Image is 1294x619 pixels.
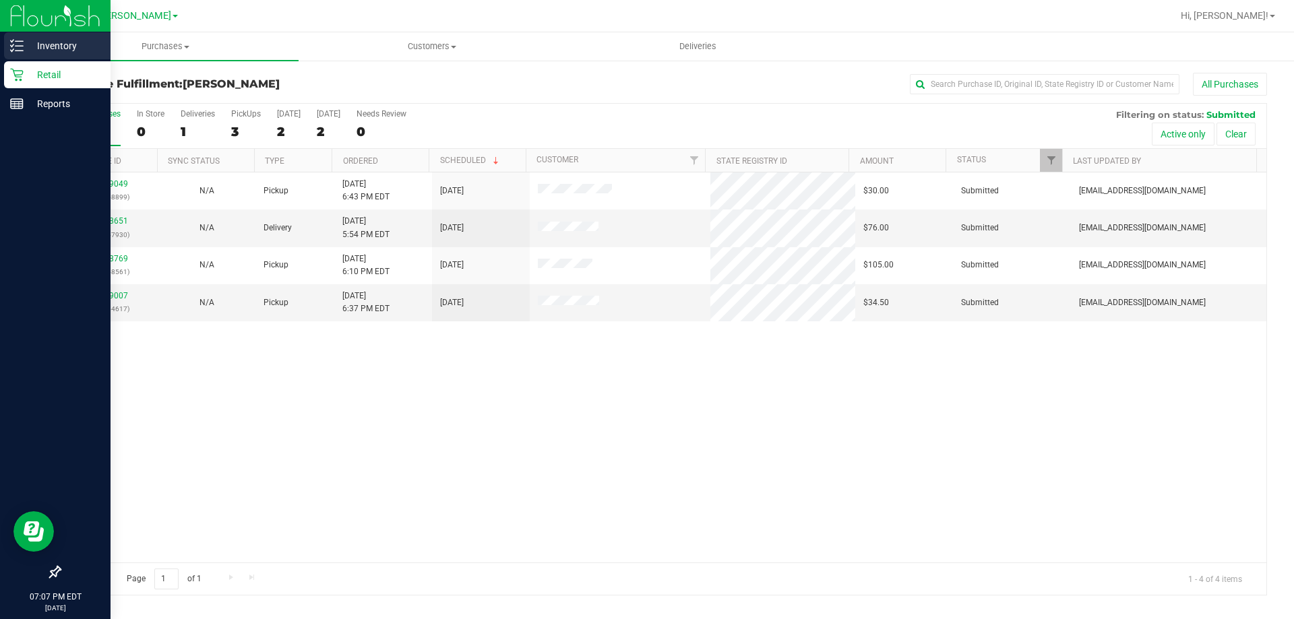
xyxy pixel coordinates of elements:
[264,222,292,234] span: Delivery
[357,124,406,139] div: 0
[440,296,464,309] span: [DATE]
[961,185,999,197] span: Submitted
[910,74,1179,94] input: Search Purchase ID, Original ID, State Registry ID or Customer Name...
[1177,568,1253,589] span: 1 - 4 of 4 items
[13,511,54,552] iframe: Resource center
[24,67,104,83] p: Retail
[24,38,104,54] p: Inventory
[90,291,128,300] a: 11859007
[440,185,464,197] span: [DATE]
[1040,149,1062,172] a: Filter
[863,222,889,234] span: $76.00
[6,603,104,613] p: [DATE]
[957,155,986,164] a: Status
[863,259,894,271] span: $105.00
[565,32,831,61] a: Deliveries
[860,156,894,166] a: Amount
[264,185,288,197] span: Pickup
[264,259,288,271] span: Pickup
[24,96,104,112] p: Reports
[1079,296,1206,309] span: [EMAIL_ADDRESS][DOMAIN_NAME]
[863,296,889,309] span: $34.50
[115,568,212,589] span: Page of 1
[1073,156,1141,166] a: Last Updated By
[536,155,578,164] a: Customer
[181,109,215,119] div: Deliveries
[342,253,390,278] span: [DATE] 6:10 PM EDT
[10,39,24,53] inline-svg: Inventory
[1216,123,1256,145] button: Clear
[90,216,128,226] a: 11858651
[231,109,261,119] div: PickUps
[137,109,164,119] div: In Store
[1193,73,1267,96] button: All Purchases
[342,215,390,240] span: [DATE] 5:54 PM EDT
[199,222,214,234] button: N/A
[440,259,464,271] span: [DATE]
[32,40,299,53] span: Purchases
[199,186,214,195] span: Not Applicable
[277,109,301,119] div: [DATE]
[357,109,406,119] div: Needs Review
[1181,10,1268,21] span: Hi, [PERSON_NAME]!
[342,178,390,203] span: [DATE] 6:43 PM EDT
[440,222,464,234] span: [DATE]
[1079,185,1206,197] span: [EMAIL_ADDRESS][DOMAIN_NAME]
[181,124,215,139] div: 1
[183,77,280,90] span: [PERSON_NAME]
[961,296,999,309] span: Submitted
[168,156,220,166] a: Sync Status
[264,296,288,309] span: Pickup
[299,32,565,61] a: Customers
[154,568,179,589] input: 1
[97,10,171,22] span: [PERSON_NAME]
[683,149,705,172] a: Filter
[440,156,501,165] a: Scheduled
[317,124,340,139] div: 2
[961,222,999,234] span: Submitted
[265,156,284,166] a: Type
[1079,259,1206,271] span: [EMAIL_ADDRESS][DOMAIN_NAME]
[6,591,104,603] p: 07:07 PM EDT
[137,124,164,139] div: 0
[342,290,390,315] span: [DATE] 6:37 PM EDT
[231,124,261,139] div: 3
[59,78,462,90] h3: Purchase Fulfillment:
[1116,109,1204,120] span: Filtering on status:
[199,260,214,269] span: Not Applicable
[1206,109,1256,120] span: Submitted
[343,156,378,166] a: Ordered
[32,32,299,61] a: Purchases
[199,185,214,197] button: N/A
[10,97,24,110] inline-svg: Reports
[199,259,214,271] button: N/A
[299,40,564,53] span: Customers
[90,179,128,189] a: 11859049
[199,296,214,309] button: N/A
[961,259,999,271] span: Submitted
[199,298,214,307] span: Not Applicable
[1079,222,1206,234] span: [EMAIL_ADDRESS][DOMAIN_NAME]
[90,254,128,263] a: 11858769
[277,124,301,139] div: 2
[863,185,889,197] span: $30.00
[716,156,787,166] a: State Registry ID
[10,68,24,82] inline-svg: Retail
[1152,123,1214,145] button: Active only
[317,109,340,119] div: [DATE]
[661,40,735,53] span: Deliveries
[199,223,214,232] span: Not Applicable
